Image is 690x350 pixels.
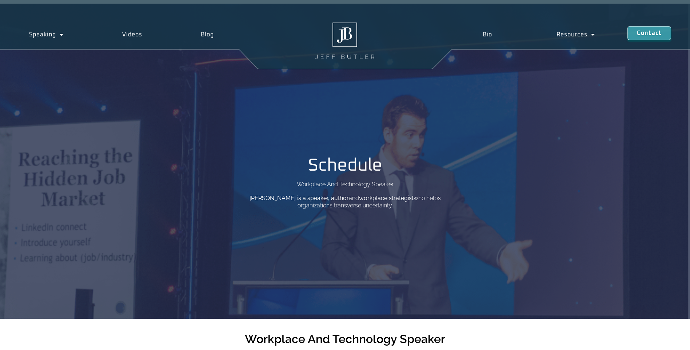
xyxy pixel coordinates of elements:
[93,26,172,43] a: Videos
[297,182,394,187] p: Workplace And Technology Speaker
[242,195,449,209] p: and who helps organizations transverse uncertainty.
[450,26,524,43] a: Bio
[172,26,243,43] a: Blog
[308,157,382,174] h1: Schedule
[627,26,671,40] a: Contact
[637,30,662,36] span: Contact
[245,333,445,345] h2: Workplace And Technology Speaker
[250,195,349,202] b: [PERSON_NAME] is a speaker, author
[525,26,627,43] a: Resources
[450,26,627,43] nav: Menu
[359,195,414,202] b: workplace strategist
